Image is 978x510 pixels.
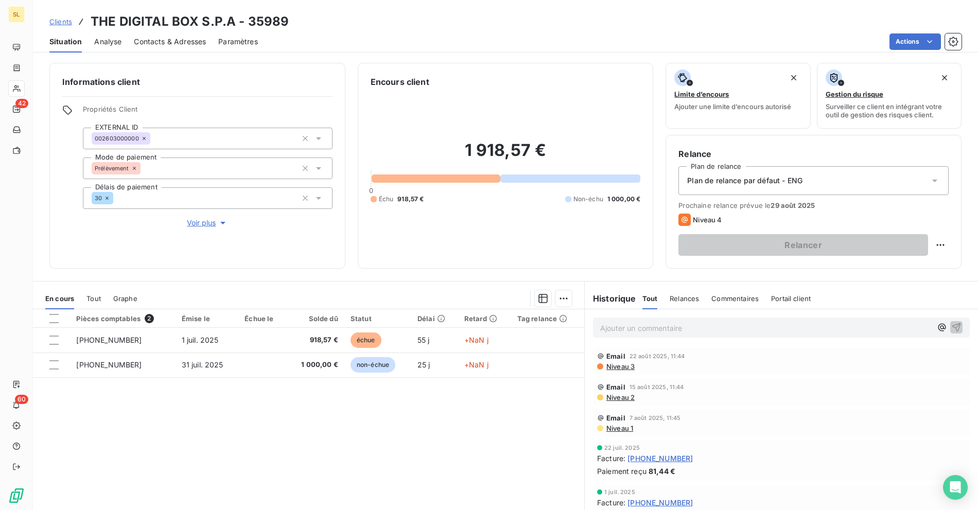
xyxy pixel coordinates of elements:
[666,63,810,129] button: Limite d’encoursAjouter une limite d’encours autorisé
[293,360,338,370] span: 1 000,00 €
[91,12,289,31] h3: THE DIGITAL BOX S.P.A - 35989
[674,90,729,98] span: Limite d’encours
[182,360,223,369] span: 31 juil. 2025
[95,195,102,201] span: 30
[83,105,333,119] span: Propriétés Client
[711,294,759,303] span: Commentaires
[15,99,28,108] span: 42
[83,217,333,228] button: Voir plus
[95,165,129,171] span: Prélèvement
[293,314,338,323] div: Solde dû
[244,314,281,323] div: Échue le
[182,314,233,323] div: Émise le
[145,314,154,323] span: 2
[150,134,159,143] input: Ajouter une valeur
[62,76,333,88] h6: Informations client
[606,352,625,360] span: Email
[141,164,149,173] input: Ajouter une valeur
[76,336,142,344] span: [PHONE_NUMBER]
[889,33,941,50] button: Actions
[678,201,949,209] span: Prochaine relance prévue le
[86,294,101,303] span: Tout
[573,195,603,204] span: Non-échu
[627,497,693,508] span: [PHONE_NUMBER]
[464,314,505,323] div: Retard
[76,314,169,323] div: Pièces comptables
[517,314,578,323] div: Tag relance
[218,37,258,47] span: Paramètres
[397,195,424,204] span: 918,57 €
[826,90,883,98] span: Gestion du risque
[182,336,219,344] span: 1 juil. 2025
[371,140,641,171] h2: 1 918,57 €
[687,175,802,186] span: Plan de relance par défaut - ENG
[606,383,625,391] span: Email
[597,466,647,477] span: Paiement reçu
[351,357,395,373] span: non-échue
[605,424,633,432] span: Niveau 1
[826,102,953,119] span: Surveiller ce client en intégrant votre outil de gestion des risques client.
[417,314,452,323] div: Délai
[134,37,206,47] span: Contacts & Adresses
[605,393,635,401] span: Niveau 2
[693,216,722,224] span: Niveau 4
[94,37,121,47] span: Analyse
[597,497,625,508] span: Facture :
[417,360,430,369] span: 25 j
[417,336,430,344] span: 55 j
[678,234,928,256] button: Relancer
[49,37,82,47] span: Situation
[597,453,625,464] span: Facture :
[678,148,949,160] h6: Relance
[8,101,24,117] a: 42
[630,384,684,390] span: 15 août 2025, 11:44
[605,362,635,371] span: Niveau 3
[642,294,658,303] span: Tout
[604,489,635,495] span: 1 juil. 2025
[649,466,675,477] span: 81,44 €
[379,195,394,204] span: Échu
[630,353,685,359] span: 22 août 2025, 11:44
[95,135,139,142] span: 002603000000
[604,445,640,451] span: 22 juil. 2025
[630,415,681,421] span: 7 août 2025, 11:45
[8,6,25,23] div: SL
[943,475,968,500] div: Open Intercom Messenger
[585,292,636,305] h6: Historique
[607,195,641,204] span: 1 000,00 €
[351,314,405,323] div: Statut
[15,395,28,404] span: 60
[49,16,72,27] a: Clients
[49,17,72,26] span: Clients
[76,360,142,369] span: [PHONE_NUMBER]
[464,336,488,344] span: +NaN j
[771,201,815,209] span: 29 août 2025
[606,414,625,422] span: Email
[351,332,381,348] span: échue
[369,186,373,195] span: 0
[464,360,488,369] span: +NaN j
[771,294,811,303] span: Portail client
[670,294,699,303] span: Relances
[8,487,25,504] img: Logo LeanPay
[627,453,693,464] span: [PHONE_NUMBER]
[817,63,962,129] button: Gestion du risqueSurveiller ce client en intégrant votre outil de gestion des risques client.
[187,218,228,228] span: Voir plus
[293,335,338,345] span: 918,57 €
[674,102,791,111] span: Ajouter une limite d’encours autorisé
[45,294,74,303] span: En cours
[113,294,137,303] span: Graphe
[113,194,121,203] input: Ajouter une valeur
[371,76,429,88] h6: Encours client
